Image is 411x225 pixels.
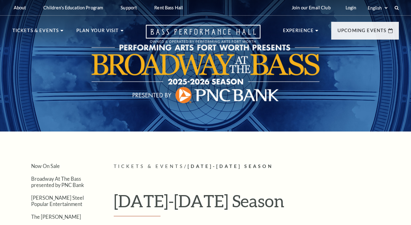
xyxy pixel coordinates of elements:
[31,214,81,220] a: The [PERSON_NAME]
[114,163,399,170] p: /
[14,5,26,10] p: About
[31,176,84,188] a: Broadway At The Bass presented by PNC Bank
[43,5,103,10] p: Children's Education Program
[31,195,84,207] a: [PERSON_NAME] Steel Popular Entertainment
[283,27,314,38] p: Experience
[114,164,184,169] span: Tickets & Events
[188,164,273,169] span: [DATE]-[DATE] Season
[154,5,183,10] p: Rent Bass Hall
[121,5,137,10] p: Support
[337,27,387,38] p: Upcoming Events
[76,27,119,38] p: Plan Your Visit
[114,191,399,216] h1: [DATE]-[DATE] Season
[31,163,60,169] a: Now On Sale
[366,5,389,11] select: Select:
[12,27,59,38] p: Tickets & Events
